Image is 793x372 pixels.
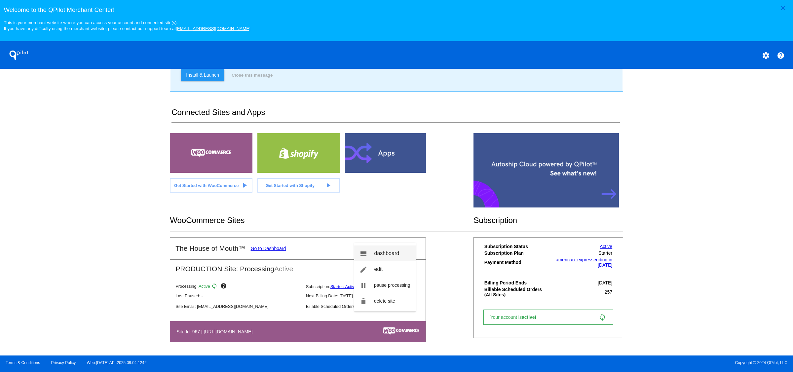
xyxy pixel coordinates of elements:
[359,297,367,305] mat-icon: delete
[359,281,367,289] mat-icon: pause
[359,250,367,258] mat-icon: view_list
[374,266,383,272] span: edit
[374,282,410,288] span: pause processing
[374,250,399,256] span: dashboard
[374,298,395,304] span: delete site
[359,266,367,274] mat-icon: edit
